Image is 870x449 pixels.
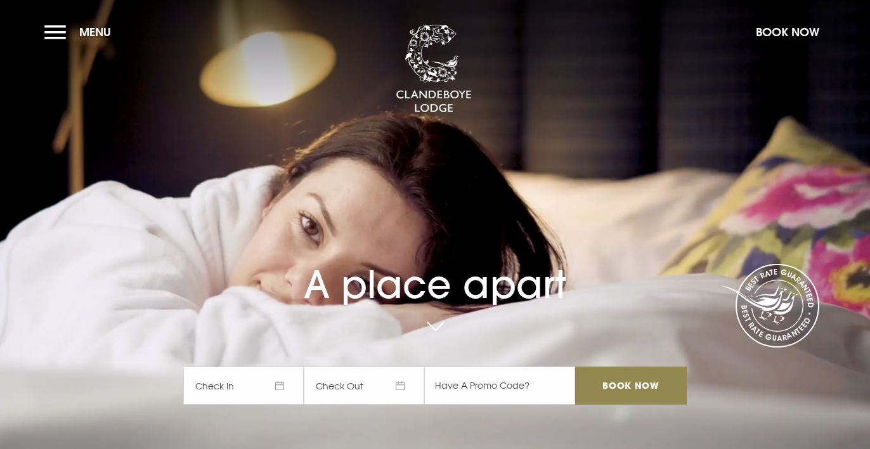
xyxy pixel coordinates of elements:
input: Have A Promo Code? [424,367,575,405]
button: Menu [44,18,117,46]
h1: A place apart [183,235,687,307]
span: Check Out [304,367,424,405]
input: Book Now [575,367,687,405]
img: Clandeboye Lodge [396,25,472,114]
button: Book Now [750,18,826,46]
span: Check In [183,367,304,405]
span: Menu [79,25,111,39]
